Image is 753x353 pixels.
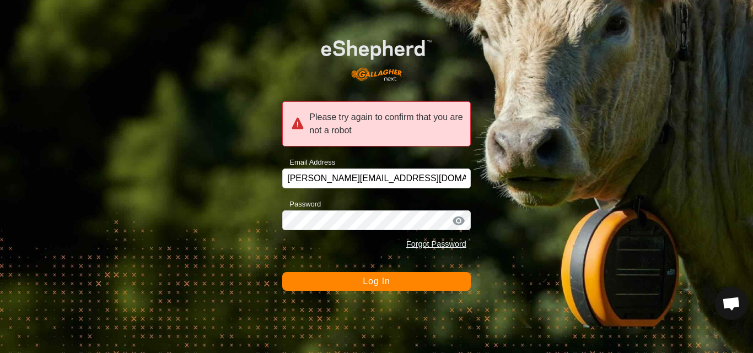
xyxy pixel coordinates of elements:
[406,240,466,248] a: Forgot Password
[282,272,471,291] button: Log In
[282,101,471,146] div: Please try again to confirm that you are not a robot
[282,199,321,210] label: Password
[282,169,471,188] input: Email Address
[363,276,390,286] span: Log In
[715,287,748,320] a: Open chat
[282,157,335,168] label: Email Address
[301,24,451,88] img: E-shepherd Logo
